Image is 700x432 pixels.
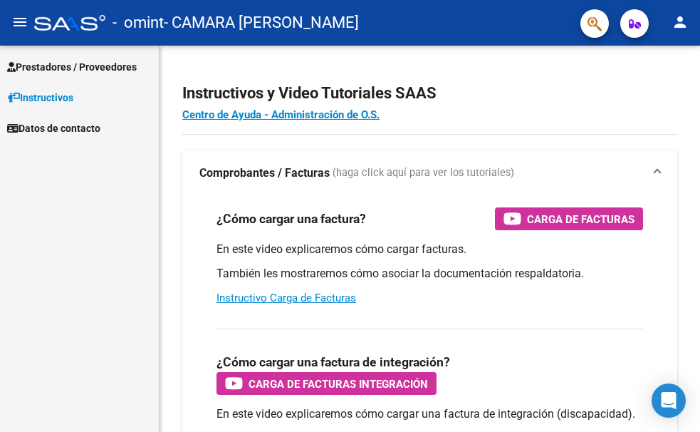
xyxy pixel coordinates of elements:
a: Centro de Ayuda - Administración de O.S. [182,108,380,121]
span: Datos de contacto [7,120,100,136]
mat-icon: menu [11,14,28,31]
h2: Instructivos y Video Tutoriales SAAS [182,80,677,107]
h3: ¿Cómo cargar una factura de integración? [216,352,450,372]
button: Carga de Facturas Integración [216,372,437,395]
span: Prestadores / Proveedores [7,59,137,75]
a: Instructivo Carga de Facturas [216,292,356,304]
div: Open Intercom Messenger [652,384,686,418]
strong: Comprobantes / Facturas [199,165,330,181]
button: Carga de Facturas [495,207,643,230]
span: - omint [113,7,164,38]
mat-icon: person [672,14,689,31]
span: - CAMARA [PERSON_NAME] [164,7,359,38]
span: Instructivos [7,90,73,106]
span: Carga de Facturas [527,210,634,228]
h3: ¿Cómo cargar una factura? [216,209,366,229]
span: Carga de Facturas Integración [249,375,428,393]
p: En este video explicaremos cómo cargar facturas. [216,242,643,257]
span: (haga click aquí para ver los tutoriales) [333,165,514,181]
p: También les mostraremos cómo asociar la documentación respaldatoria. [216,266,643,282]
p: En este video explicaremos cómo cargar una factura de integración (discapacidad). [216,406,643,422]
mat-expansion-panel-header: Comprobantes / Facturas (haga click aquí para ver los tutoriales) [182,150,677,196]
